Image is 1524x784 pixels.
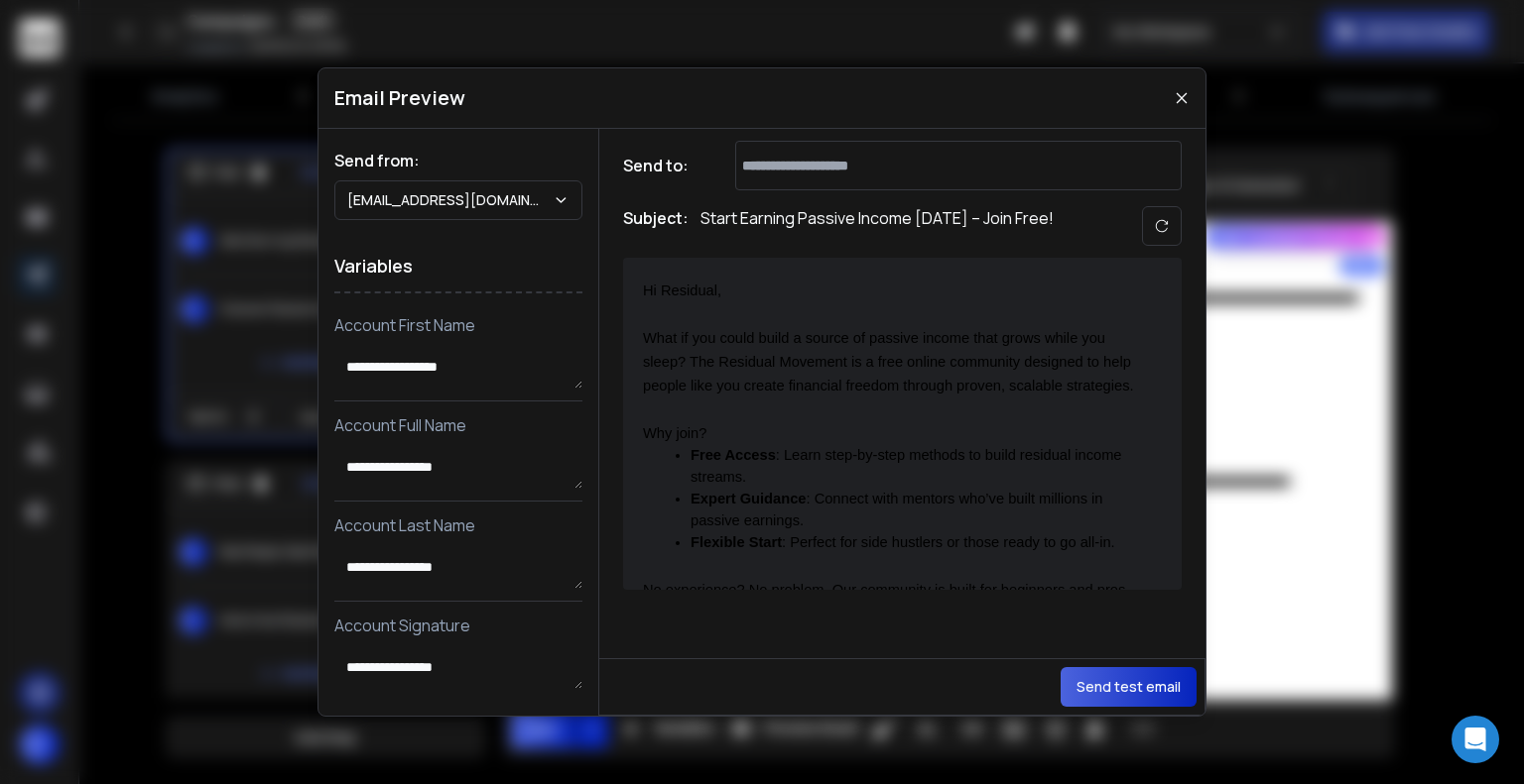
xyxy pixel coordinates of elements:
[334,84,465,112] h1: Email Preview
[691,447,776,463] span: Free Access
[623,154,702,177] h1: Send to:
[334,413,582,437] p: Account Full Name
[691,491,806,506] span: Expert Guidance
[1061,667,1197,707] button: Send test email
[643,582,1129,621] span: No experience? No problem. Our community is built for beginners and pros alike, with practical to...
[334,240,582,293] h1: Variables
[782,534,1115,550] span: : Perfect for side hustlers or those ready to go all-in.
[643,425,706,441] span: Why join?
[623,206,689,246] h1: Subject:
[334,513,582,537] p: Account Last Name
[691,447,1126,485] span: : Learn step-by-step methods to build residual income streams.
[334,313,582,337] p: Account First Name
[334,149,582,172] h1: Send from:
[643,330,1135,393] span: What if you could build a source of passive income that grows while you sleep? The Residual Movem...
[643,282,721,298] span: Hi Residual,
[700,206,1054,246] p: Start Earning Passive Income [DATE] – Join Free!
[691,534,782,550] span: Flexible Start
[334,614,582,637] p: Account Signature
[691,491,1107,528] span: : Connect with mentors who’ve built millions in passive earnings.
[347,190,553,210] p: [EMAIL_ADDRESS][DOMAIN_NAME]
[1452,716,1499,763] div: Open Intercom Messenger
